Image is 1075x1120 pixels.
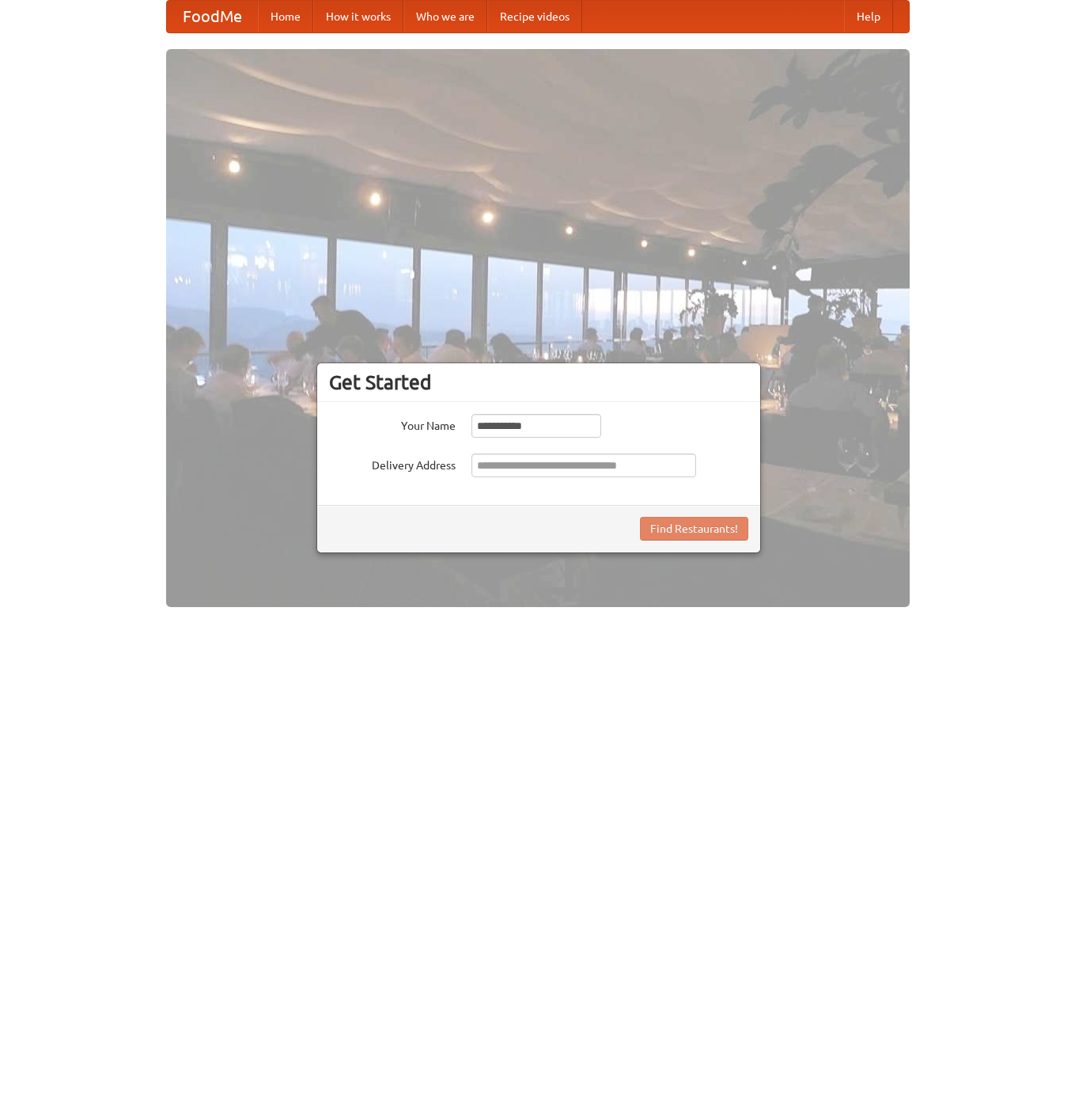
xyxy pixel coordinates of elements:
[258,1,313,32] a: Home
[313,1,403,32] a: How it works
[167,1,258,32] a: FoodMe
[329,370,748,394] h3: Get Started
[844,1,893,32] a: Help
[403,1,487,32] a: Who we are
[487,1,582,32] a: Recipe videos
[640,517,748,541] button: Find Restaurants!
[329,414,456,434] label: Your Name
[329,454,456,473] label: Delivery Address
